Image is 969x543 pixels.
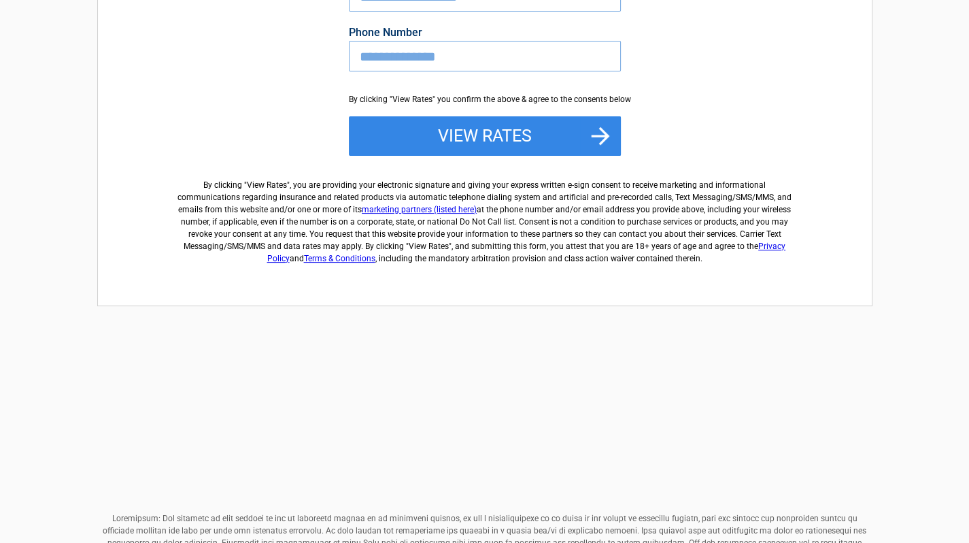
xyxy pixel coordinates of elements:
[362,205,477,214] a: marketing partners (listed here)
[304,254,375,263] a: Terms & Conditions
[247,180,287,190] span: View Rates
[267,242,786,263] a: Privacy Policy
[349,116,621,156] button: View Rates
[349,93,621,105] div: By clicking "View Rates" you confirm the above & agree to the consents below
[349,27,621,38] label: Phone Number
[173,168,797,265] label: By clicking " ", you are providing your electronic signature and giving your express written e-si...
